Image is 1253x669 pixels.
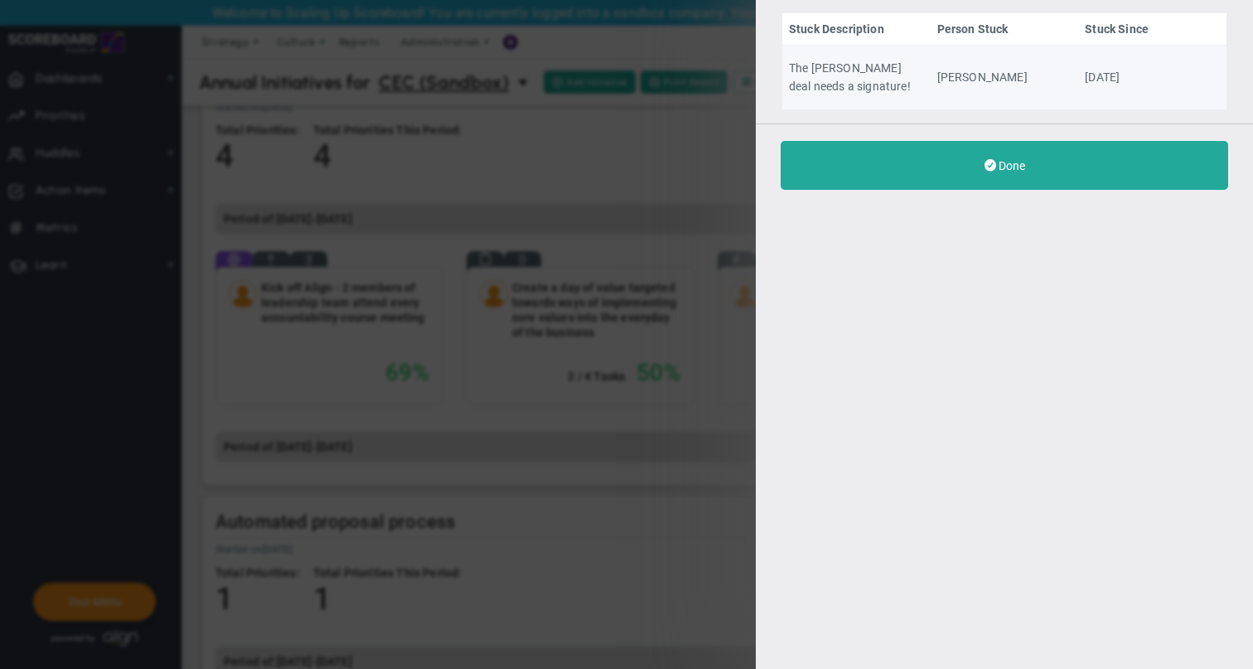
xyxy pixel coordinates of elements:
[1078,46,1226,110] td: [DATE]
[782,13,931,46] th: Stuck Description
[781,141,1228,190] button: Done
[931,46,1079,110] td: [PERSON_NAME]
[999,159,1025,172] span: Done
[931,13,1079,46] th: Person Stuck
[782,46,931,110] td: The [PERSON_NAME] deal needs a signature!
[1078,13,1226,46] th: Stuck Since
